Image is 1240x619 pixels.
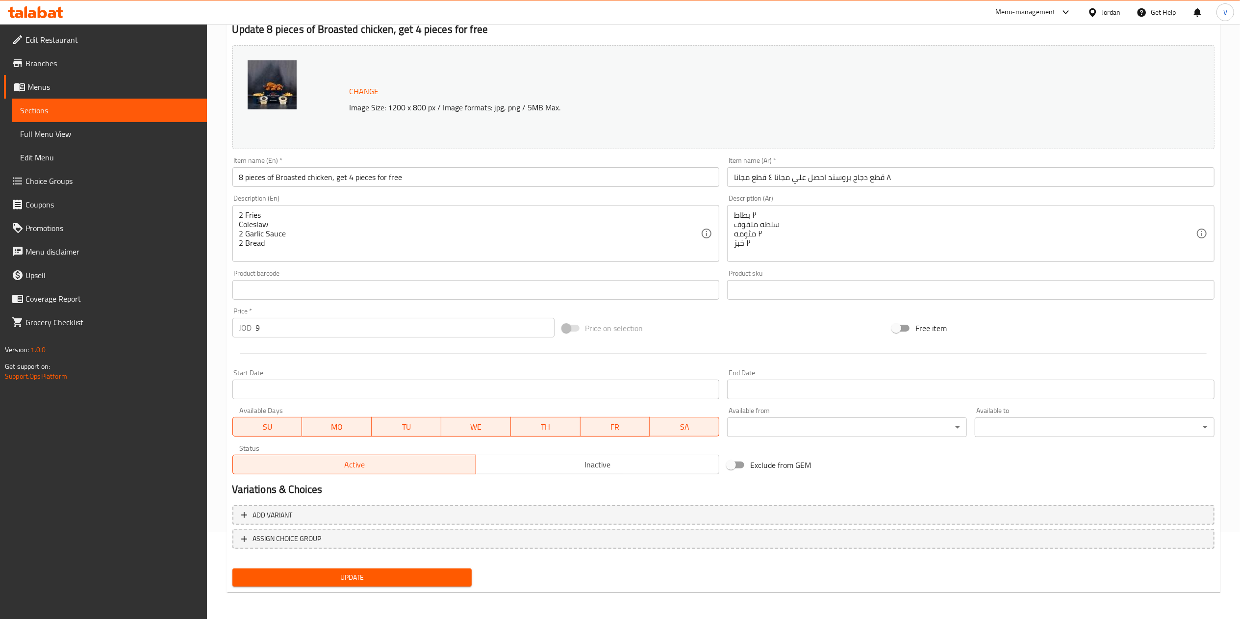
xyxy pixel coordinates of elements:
span: Grocery Checklist [25,316,199,328]
span: Coupons [25,199,199,210]
span: Edit Menu [20,152,199,163]
button: SA [650,417,719,437]
span: TH [515,420,577,434]
span: Branches [25,57,199,69]
div: Menu-management [995,6,1056,18]
span: Coverage Report [25,293,199,305]
a: Edit Restaurant [4,28,207,52]
button: MO [302,417,372,437]
button: Inactive [476,455,719,474]
input: Please enter price [256,318,555,337]
span: Sections [20,104,199,116]
textarea: ٢ بطاط سلطه ملفوف ٢ مثومه ٢ خبز [734,210,1196,257]
div: ​ [975,417,1215,437]
span: TU [376,420,437,434]
input: Please enter product sku [727,280,1215,300]
a: Choice Groups [4,169,207,193]
button: WE [441,417,511,437]
span: Exclude from GEM [750,459,811,471]
span: Full Menu View [20,128,199,140]
input: Enter name En [232,167,720,187]
span: WE [445,420,507,434]
textarea: 2 Fries Coleslaw 2 Garlic Sauce 2 Bread [239,210,701,257]
a: Grocery Checklist [4,310,207,334]
span: 1.0.0 [30,343,46,356]
p: Image Size: 1200 x 800 px / Image formats: jpg, png / 5MB Max. [346,102,1060,113]
a: Menu disclaimer [4,240,207,263]
span: Get support on: [5,360,50,373]
span: Version: [5,343,29,356]
span: Promotions [25,222,199,234]
span: Inactive [480,458,715,472]
img: whatsapp_image_20251006_a638953395486087746.jpg [248,60,297,109]
button: SU [232,417,303,437]
a: Full Menu View [12,122,207,146]
a: Support.OpsPlatform [5,370,67,383]
button: Update [232,568,472,587]
span: Price on selection [585,322,643,334]
div: ​ [727,417,967,437]
h2: Update 8 pieces of Broasted chicken, get 4 pieces for free [232,22,1215,37]
span: MO [306,420,368,434]
a: Edit Menu [12,146,207,169]
span: SU [237,420,299,434]
span: ASSIGN CHOICE GROUP [253,533,322,545]
span: Update [240,571,464,584]
span: Active [237,458,472,472]
a: Coupons [4,193,207,216]
span: Add variant [253,509,293,521]
p: JOD [239,322,252,334]
button: TH [511,417,581,437]
button: Change [346,81,383,102]
span: Choice Groups [25,175,199,187]
button: Add variant [232,505,1215,525]
span: V [1223,7,1227,18]
h2: Variations & Choices [232,482,1215,497]
span: Free item [915,322,947,334]
a: Promotions [4,216,207,240]
button: ASSIGN CHOICE GROUP [232,529,1215,549]
span: Menu disclaimer [25,246,199,258]
span: SA [654,420,715,434]
button: Active [232,455,476,474]
input: Please enter product barcode [232,280,720,300]
span: Edit Restaurant [25,34,199,46]
span: FR [584,420,646,434]
a: Upsell [4,263,207,287]
span: Upsell [25,269,199,281]
button: FR [581,417,650,437]
a: Sections [12,99,207,122]
div: Jordan [1102,7,1121,18]
a: Menus [4,75,207,99]
a: Coverage Report [4,287,207,310]
input: Enter name Ar [727,167,1215,187]
span: Menus [27,81,199,93]
button: TU [372,417,441,437]
span: Change [350,84,379,99]
a: Branches [4,52,207,75]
